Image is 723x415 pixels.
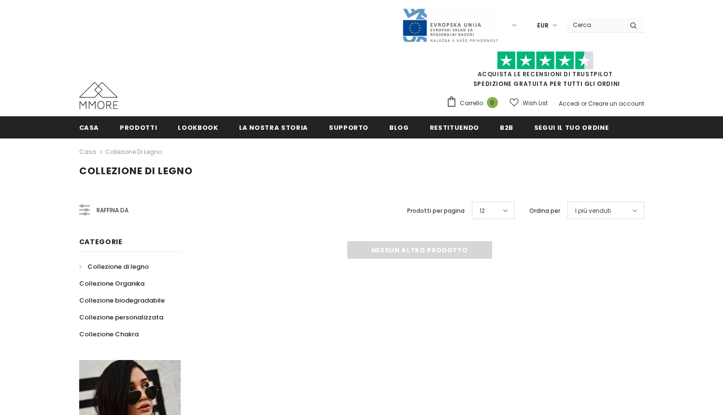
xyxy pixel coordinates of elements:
[389,123,409,132] span: Blog
[480,206,485,216] span: 12
[239,116,308,138] a: La nostra storia
[120,123,157,132] span: Prodotti
[329,123,369,132] span: supporto
[97,205,128,216] span: Raffina da
[79,164,193,178] span: Collezione di legno
[460,98,483,108] span: Carrello
[407,206,465,216] label: Prodotti per pagina
[79,237,123,247] span: Categorie
[402,8,498,43] img: Javni Razpis
[430,123,479,132] span: Restituendo
[79,116,99,138] a: Casa
[79,258,149,275] a: Collezione di legno
[79,275,144,292] a: Collezione Organika
[402,21,498,29] a: Javni Razpis
[529,206,560,216] label: Ordina per
[523,98,548,108] span: Wish List
[487,97,498,108] span: 0
[79,146,96,158] a: Casa
[389,116,409,138] a: Blog
[500,116,513,138] a: B2B
[478,70,613,78] a: Acquista le recensioni di TrustPilot
[534,116,609,138] a: Segui il tuo ordine
[79,296,165,305] span: Collezione biodegradabile
[575,206,611,216] span: I più venduti
[79,309,163,326] a: Collezione personalizzata
[497,51,594,70] img: Fidati di Pilot Stars
[239,123,308,132] span: La nostra storia
[178,123,218,132] span: Lookbook
[588,99,644,108] a: Creare un account
[559,99,580,108] a: Accedi
[534,123,609,132] span: Segui il tuo ordine
[120,116,157,138] a: Prodotti
[79,292,165,309] a: Collezione biodegradabile
[79,123,99,132] span: Casa
[79,313,163,322] span: Collezione personalizzata
[87,262,149,271] span: Collezione di legno
[178,116,218,138] a: Lookbook
[329,116,369,138] a: supporto
[79,330,139,339] span: Collezione Chakra
[430,116,479,138] a: Restituendo
[581,99,587,108] span: or
[510,95,548,111] a: Wish List
[79,279,144,288] span: Collezione Organika
[446,55,644,88] span: SPEDIZIONE GRATUITA PER TUTTI GLI ORDINI
[79,82,118,109] img: Casi MMORE
[500,123,513,132] span: B2B
[105,148,162,156] a: Collezione di legno
[537,21,549,30] span: EUR
[446,96,503,111] a: Carrello 0
[79,326,139,343] a: Collezione Chakra
[567,18,623,32] input: Search Site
